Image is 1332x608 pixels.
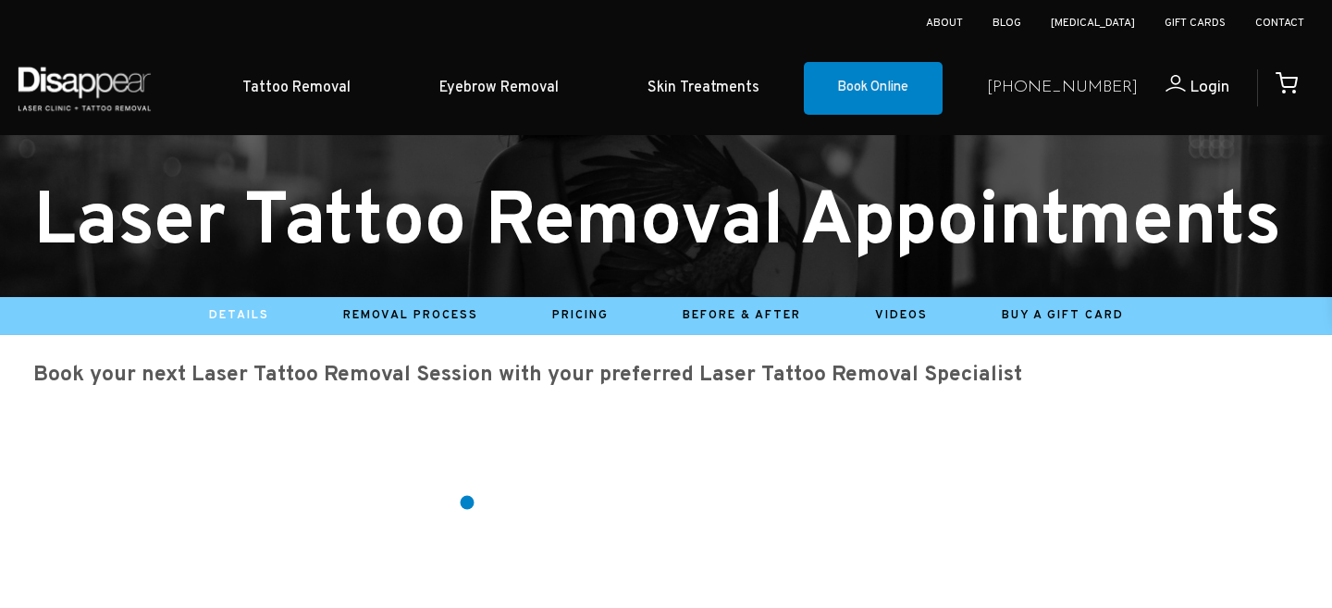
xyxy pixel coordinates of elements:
[926,16,963,31] a: About
[33,177,1281,271] small: Laser Tattoo Removal Appointments
[875,308,928,323] a: Videos
[987,75,1138,102] a: [PHONE_NUMBER]
[1255,16,1304,31] a: Contact
[683,308,801,323] a: Before & After
[1165,16,1226,31] a: Gift Cards
[993,16,1021,31] a: Blog
[198,60,395,117] a: Tattoo Removal
[395,60,603,117] a: Eyebrow Removal
[209,308,269,323] a: Details
[804,62,943,116] a: Book Online
[1051,16,1135,31] a: [MEDICAL_DATA]
[1138,75,1229,102] a: Login
[1190,77,1229,98] span: Login
[14,56,154,121] img: Disappear - Laser Clinic and Tattoo Removal Services in Sydney, Australia
[1002,308,1124,323] a: Buy A Gift Card
[552,308,609,323] a: Pricing
[603,60,804,117] a: Skin Treatments
[33,362,1022,389] strong: Book your next Laser Tattoo Removal Session with your preferred Laser Tattoo Removal Specialist
[343,308,478,323] a: Removal Process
